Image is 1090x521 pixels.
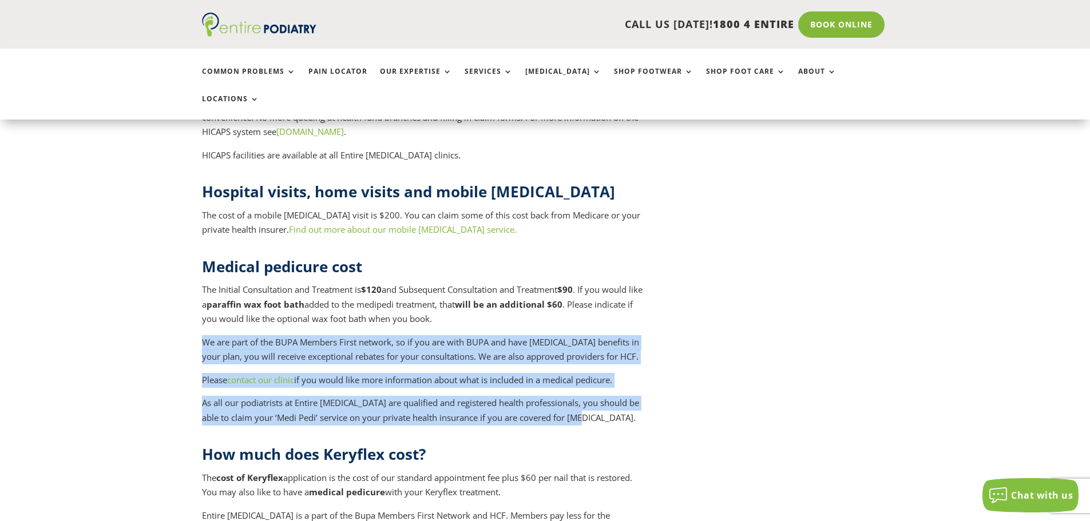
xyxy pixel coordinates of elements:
[202,472,632,498] span: The application is the cost of our standard appointment fee plus $60 per nail that is restored. Y...
[207,299,304,310] strong: paraffin wax foot bath
[202,27,316,39] a: Entire Podiatry
[557,284,573,295] strong: $90
[713,17,794,31] span: 1800 4 ENTIRE
[614,67,693,92] a: Shop Footwear
[202,95,259,120] a: Locations
[202,335,647,373] p: We are part of the BUPA Members First network, so if you are with BUPA and have [MEDICAL_DATA] be...
[202,67,296,92] a: Common Problems
[982,478,1079,512] button: Chat with us
[380,67,452,92] a: Our Expertise
[202,444,426,464] span: How much does Keryflex cost?
[202,283,647,335] p: The Initial Consultation and Treatment is and Subsequent Consultation and Treatment . If you woul...
[525,67,601,92] a: [MEDICAL_DATA]
[289,224,517,235] a: Find out more about our mobile [MEDICAL_DATA] service.
[202,13,316,37] img: logo (1)
[202,148,647,163] p: HICAPS facilities are available at all Entire [MEDICAL_DATA] clinics.
[465,67,513,92] a: Services
[798,67,837,92] a: About
[455,299,562,310] strong: will be an additional $60
[798,11,885,38] a: Book Online
[227,374,294,385] a: contact our clinic
[1011,489,1073,502] span: Chat with us
[202,256,362,277] strong: Medical pedicure cost
[309,486,385,498] strong: medical pedicure
[202,181,615,202] strong: Hospital visits, home visits and mobile [MEDICAL_DATA]
[202,208,647,237] p: The cost of a mobile [MEDICAL_DATA] visit is $200. You can claim some of this cost back from Medi...
[706,67,786,92] a: Shop Foot Care
[216,472,283,483] b: cost of Keryflex
[361,284,382,295] strong: $120
[308,67,367,92] a: Pain Locator
[202,396,647,425] p: As all our podiatrists at Entire [MEDICAL_DATA] are qualified and registered health professionals...
[276,126,344,137] a: [DOMAIN_NAME]
[360,17,794,32] p: CALL US [DATE]!
[202,373,647,396] p: Please if you would like more information about what is included in a medical pedicure.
